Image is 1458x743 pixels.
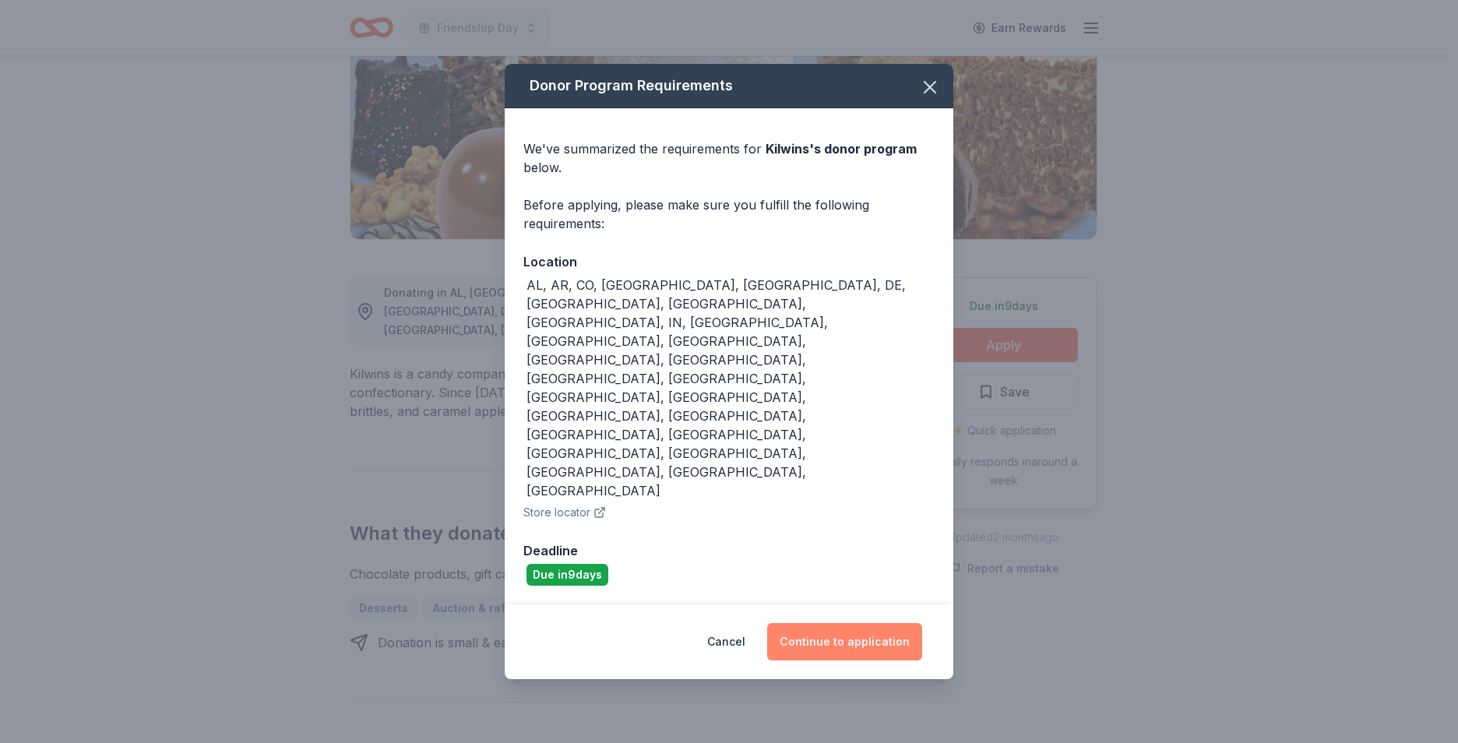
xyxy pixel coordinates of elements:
div: Before applying, please make sure you fulfill the following requirements: [523,195,935,233]
button: Cancel [707,623,745,660]
div: Deadline [523,541,935,561]
div: Due in 9 days [526,564,608,586]
span: Kilwins 's donor program [766,141,917,157]
div: Donor Program Requirements [505,64,953,108]
button: Store locator [523,503,606,522]
div: Location [523,252,935,272]
div: AL, AR, CO, [GEOGRAPHIC_DATA], [GEOGRAPHIC_DATA], DE, [GEOGRAPHIC_DATA], [GEOGRAPHIC_DATA], [GEOG... [526,276,935,500]
div: We've summarized the requirements for below. [523,139,935,177]
button: Continue to application [767,623,922,660]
